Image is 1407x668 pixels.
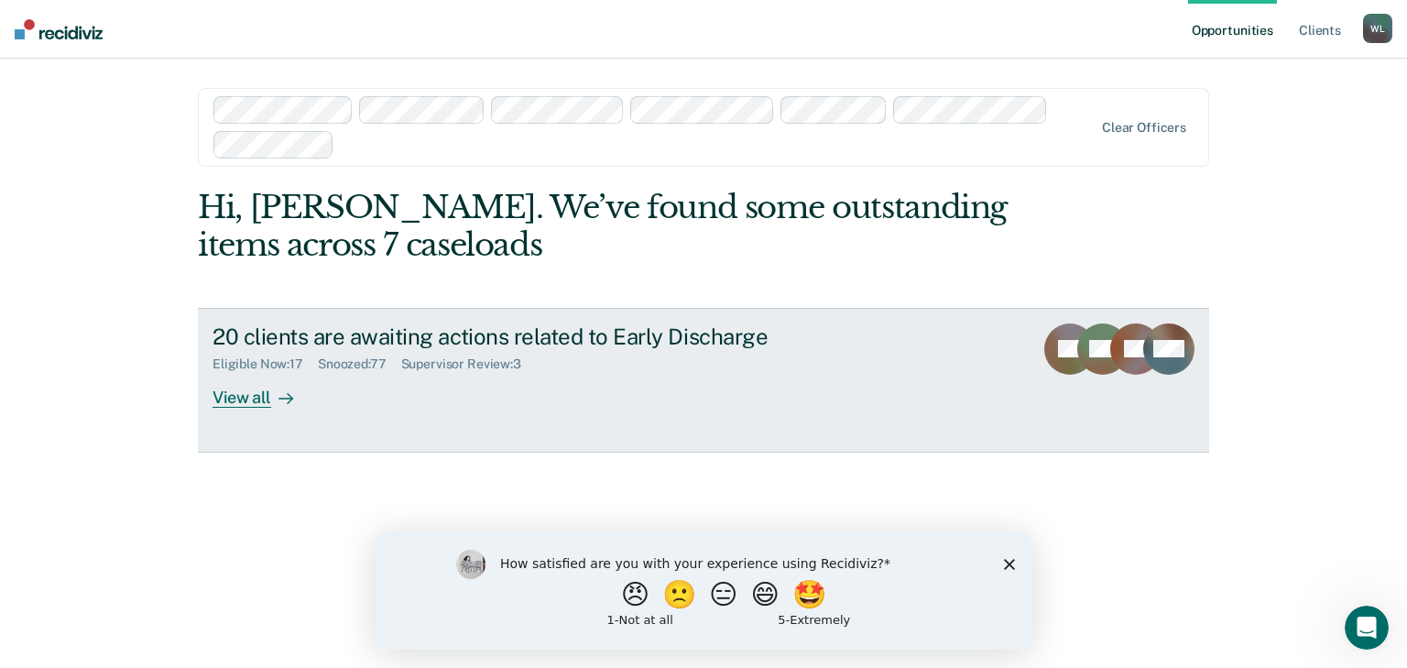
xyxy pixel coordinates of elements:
[198,308,1209,453] a: 20 clients are awaiting actions related to Early DischargeEligible Now:17Snoozed:77Supervisor Rev...
[1363,14,1392,43] button: WL
[1345,606,1389,650] iframe: Intercom live chat
[1102,120,1186,136] div: Clear officers
[213,372,315,408] div: View all
[213,323,856,350] div: 20 clients are awaiting actions related to Early Discharge
[318,356,401,372] div: Snoozed : 77
[1363,14,1392,43] div: W L
[15,19,103,39] img: Recidiviz
[213,356,318,372] div: Eligible Now : 17
[401,356,536,372] div: Supervisor Review : 3
[376,531,1031,650] iframe: Survey by Kim from Recidiviz
[198,189,1007,264] div: Hi, [PERSON_NAME]. We’ve found some outstanding items across 7 caseloads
